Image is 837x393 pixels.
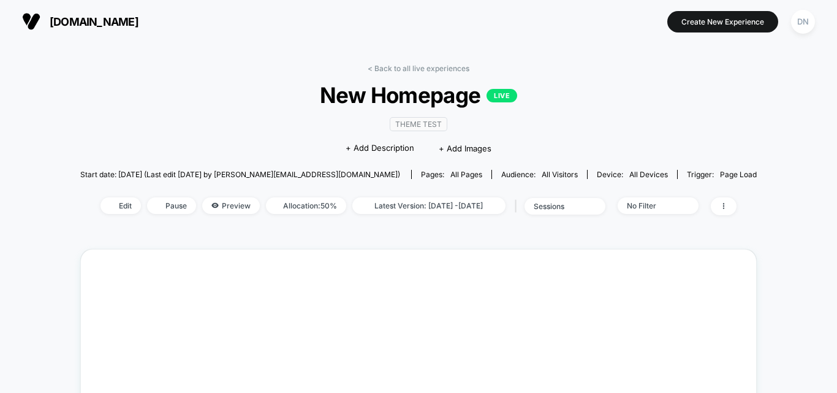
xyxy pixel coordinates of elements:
[352,197,506,214] span: Latest Version: [DATE] - [DATE]
[368,64,469,73] a: < Back to all live experiences
[512,197,525,215] span: |
[346,142,414,155] span: + Add Description
[587,170,677,179] span: Device:
[22,12,40,31] img: Visually logo
[147,197,196,214] span: Pause
[18,12,142,31] button: [DOMAIN_NAME]
[501,170,578,179] div: Audience:
[487,89,517,102] p: LIVE
[114,82,722,108] span: New Homepage
[450,170,482,179] span: all pages
[542,170,578,179] span: All Visitors
[50,15,138,28] span: [DOMAIN_NAME]
[421,170,482,179] div: Pages:
[100,197,141,214] span: Edit
[390,117,447,131] span: Theme Test
[439,143,491,153] span: + Add Images
[787,9,819,34] button: DN
[627,201,676,210] div: No Filter
[720,170,757,179] span: Page Load
[791,10,815,34] div: DN
[80,170,400,179] span: Start date: [DATE] (Last edit [DATE] by [PERSON_NAME][EMAIL_ADDRESS][DOMAIN_NAME])
[202,197,260,214] span: Preview
[534,202,583,211] div: sessions
[629,170,668,179] span: all devices
[667,11,778,32] button: Create New Experience
[687,170,757,179] div: Trigger:
[266,197,346,214] span: Allocation: 50%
